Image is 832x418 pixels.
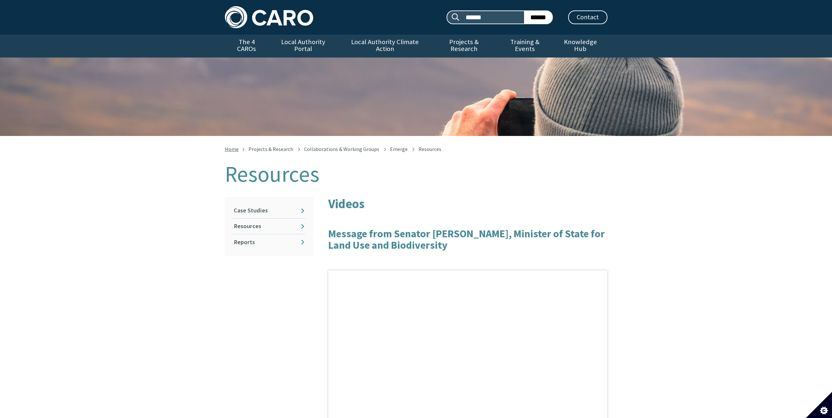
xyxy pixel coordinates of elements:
a: Knowledge Hub [553,35,607,58]
span: Resources [418,146,441,152]
strong: Message from Senator [PERSON_NAME], Minister of State for Land Use and Biodiversity [328,227,605,252]
a: Reports [233,234,305,250]
a: Local Authority Portal [268,35,338,58]
a: Projects & Research [248,146,293,152]
h1: Resources [225,162,607,186]
a: Resources [233,219,305,234]
a: Training & Events [496,35,553,58]
a: Case Studies [233,203,305,218]
a: The 4 CAROs [225,35,268,58]
img: Caro logo [225,6,313,28]
button: Set cookie preferences [806,392,832,418]
a: Emerge [390,146,408,152]
a: Collaborations & Working Groups [304,146,379,152]
a: Local Authority Climate Action [338,35,432,58]
a: Home [225,146,239,152]
a: Projects & Research [432,35,496,58]
strong: Videos [328,196,365,211]
a: Contact [568,10,607,24]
